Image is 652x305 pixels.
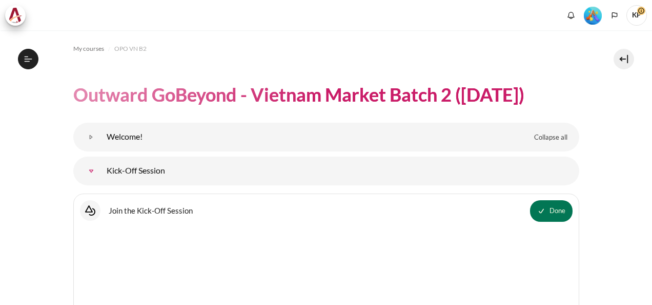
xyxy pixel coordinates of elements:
a: OPO VN B2 [114,43,147,55]
h1: Outward GoBeyond - Vietnam Market Batch 2 ([DATE]) [73,83,524,107]
a: Join the Kick-Off Session [109,205,193,215]
span: My courses [73,44,104,53]
span: Done [549,206,565,216]
a: Welcome! [81,127,101,147]
img: Level #5 [584,7,602,25]
a: Level #5 [580,6,606,25]
span: OPO VN B2 [114,44,147,53]
div: Level #5 [584,6,602,25]
button: Languages [607,8,622,23]
a: Architeck Architeck [5,5,31,26]
span: Collapse all [534,132,567,143]
nav: Navigation bar [73,41,579,57]
img: Architeck [8,8,23,23]
button: Join the Kick-Off Session is marked as done. Press to undo. [530,200,573,222]
a: My courses [73,43,104,55]
div: Show notification window with no new notifications [563,8,579,23]
span: KP [626,5,647,26]
a: User menu [626,5,647,26]
a: Collapse all [526,129,575,146]
a: Kick-Off Session [81,161,101,181]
